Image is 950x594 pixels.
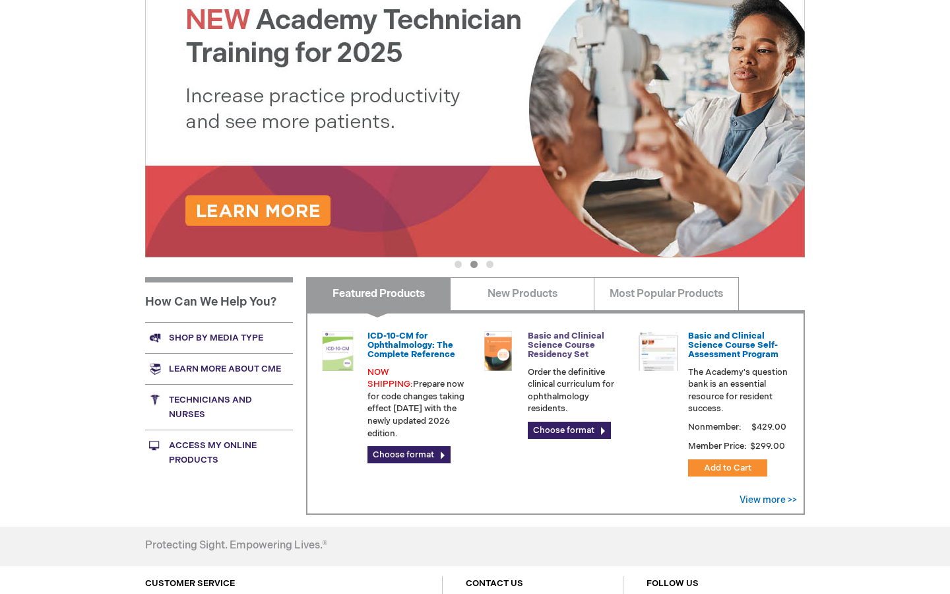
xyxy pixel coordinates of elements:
[528,331,604,360] a: Basic and Clinical Science Course Residency Set
[145,540,327,552] h4: Protecting Sight. Empowering Lives.®
[486,261,493,268] button: 3 of 3
[528,366,628,415] p: Order the definitive clinical curriculum for ophthalmology residents.
[367,446,451,463] a: Choose format
[594,277,738,310] a: Most Popular Products
[470,261,478,268] button: 2 of 3
[145,578,235,589] a: CUSTOMER SERVICE
[688,331,778,360] a: Basic and Clinical Science Course Self-Assessment Program
[455,261,462,268] button: 1 of 3
[740,494,797,506] a: View more >>
[145,430,293,475] a: Access My Online Products
[688,459,767,477] button: Add to Cart
[639,331,678,371] img: bcscself_20.jpg
[318,331,358,371] img: 0120008u_42.png
[145,322,293,353] a: Shop by media type
[688,366,788,415] p: The Academy's question bank is an essential resource for resident success.
[145,384,293,430] a: Technicians and nurses
[145,277,293,322] h1: How Can We Help You?
[528,422,611,439] a: Choose format
[145,353,293,384] a: Learn more about CME
[367,331,455,360] a: ICD-10-CM for Ophthalmology: The Complete Reference
[688,441,747,451] strong: Member Price:
[450,277,594,310] a: New Products
[749,422,788,432] span: $429.00
[704,463,751,473] span: Add to Cart
[466,578,523,589] a: CONTACT US
[367,367,413,390] font: NOW SHIPPING:
[749,441,787,451] span: $299.00
[688,419,742,436] strong: Nonmember:
[306,277,451,310] a: Featured Products
[647,578,699,589] a: FOLLOW US
[367,366,468,440] p: Prepare now for code changes taking effect [DATE] with the newly updated 2026 edition.
[478,331,518,371] img: 02850963u_47.png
